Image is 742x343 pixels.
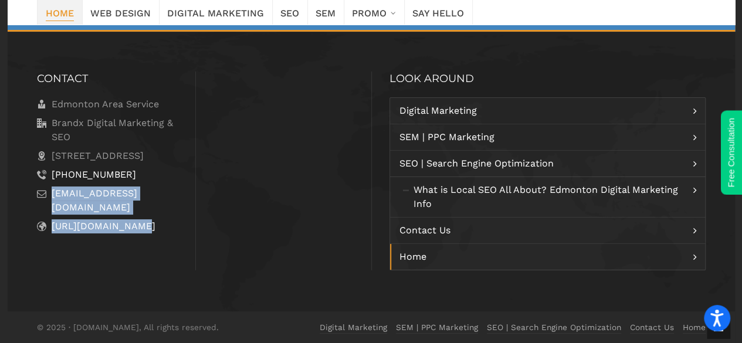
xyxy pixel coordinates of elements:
span: SEM [316,4,336,21]
span: Web Design [90,4,151,21]
span: SEO [280,4,299,21]
span: Home [46,4,74,21]
span: Promo [352,4,387,21]
span: Digital Marketing [167,4,264,21]
span: Say Hello [412,4,464,21]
